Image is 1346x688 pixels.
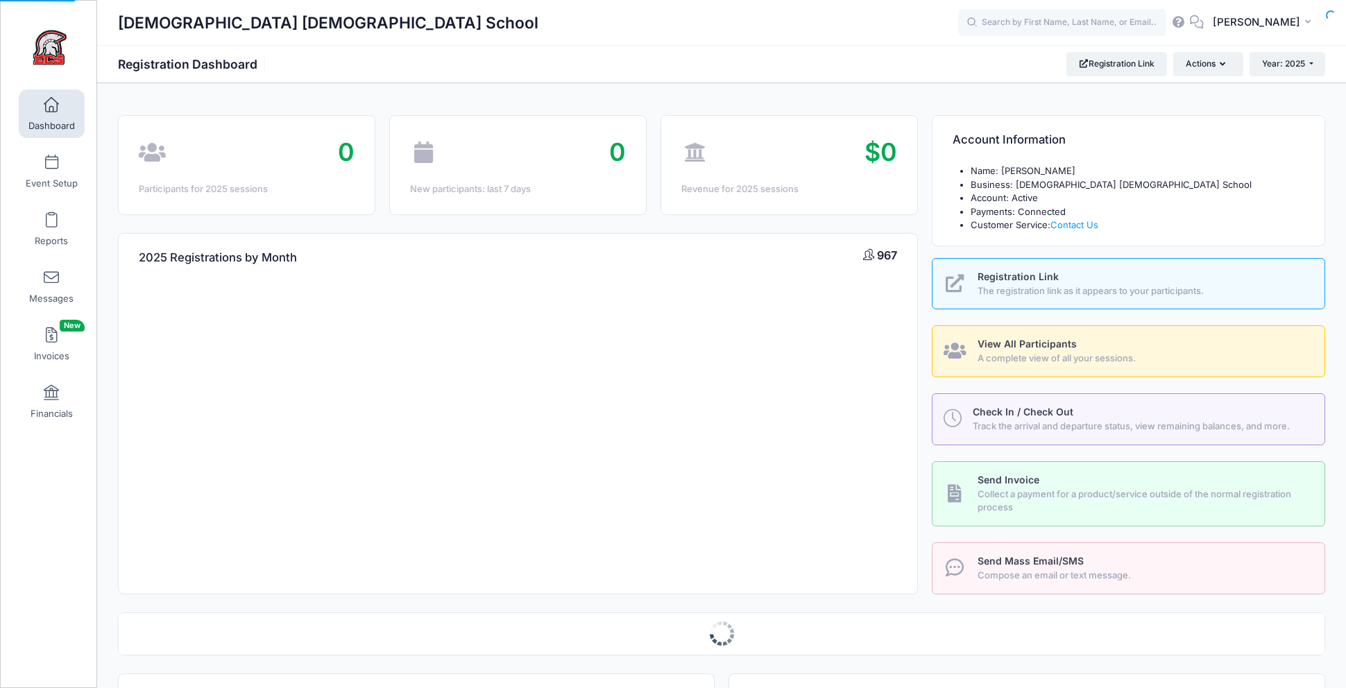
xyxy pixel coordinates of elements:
[973,420,1309,433] span: Track the arrival and departure status, view remaining balances, and more.
[19,377,85,426] a: Financials
[118,7,538,39] h1: [DEMOGRAPHIC_DATA] [DEMOGRAPHIC_DATA] School
[932,258,1325,310] a: Registration Link The registration link as it appears to your participants.
[978,284,1309,298] span: The registration link as it appears to your participants.
[1066,52,1167,76] a: Registration Link
[60,320,85,332] span: New
[35,235,68,247] span: Reports
[973,406,1073,418] span: Check In / Check Out
[19,262,85,311] a: Messages
[971,205,1304,219] li: Payments: Connected
[24,21,76,74] img: Evangelical Christian School
[1213,15,1300,30] span: [PERSON_NAME]
[864,137,897,167] span: $0
[978,474,1039,485] span: Send Invoice
[1262,58,1305,69] span: Year: 2025
[1250,52,1325,76] button: Year: 2025
[877,248,897,262] span: 967
[978,488,1309,515] span: Collect a payment for a product/service outside of the normal registration process
[31,408,73,420] span: Financials
[29,293,74,304] span: Messages
[34,350,69,362] span: Invoices
[410,182,626,196] div: New participants: last 7 days
[28,120,75,132] span: Dashboard
[971,178,1304,192] li: Business: [DEMOGRAPHIC_DATA] [DEMOGRAPHIC_DATA] School
[1204,7,1325,39] button: [PERSON_NAME]
[139,182,355,196] div: Participants for 2025 sessions
[978,352,1309,365] span: A complete view of all your sessions.
[932,542,1325,594] a: Send Mass Email/SMS Compose an email or text message.
[978,555,1084,567] span: Send Mass Email/SMS
[19,320,85,368] a: InvoicesNew
[26,178,78,189] span: Event Setup
[338,137,355,167] span: 0
[609,137,626,167] span: 0
[958,9,1166,37] input: Search by First Name, Last Name, or Email...
[932,393,1325,445] a: Check In / Check Out Track the arrival and departure status, view remaining balances, and more.
[978,338,1077,350] span: View All Participants
[19,205,85,253] a: Reports
[139,238,297,277] h4: 2025 Registrations by Month
[978,569,1309,583] span: Compose an email or text message.
[971,164,1304,178] li: Name: [PERSON_NAME]
[118,57,269,71] h1: Registration Dashboard
[953,121,1066,160] h4: Account Information
[932,325,1325,377] a: View All Participants A complete view of all your sessions.
[1050,219,1098,230] a: Contact Us
[932,461,1325,526] a: Send Invoice Collect a payment for a product/service outside of the normal registration process
[681,182,897,196] div: Revenue for 2025 sessions
[1,15,98,80] a: Evangelical Christian School
[971,218,1304,232] li: Customer Service:
[1173,52,1243,76] button: Actions
[978,270,1059,282] span: Registration Link
[19,147,85,196] a: Event Setup
[971,191,1304,205] li: Account: Active
[19,89,85,138] a: Dashboard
